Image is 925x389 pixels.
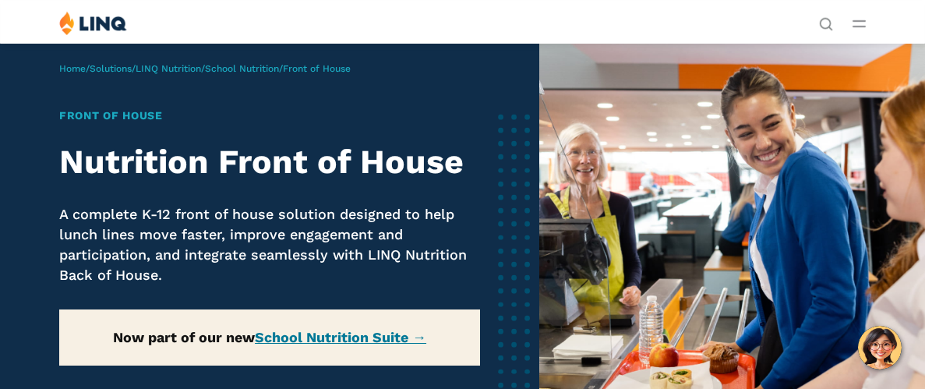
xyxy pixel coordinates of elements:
[59,63,351,74] span: / / / /
[59,11,127,35] img: LINQ | K‑12 Software
[255,329,426,345] a: School Nutrition Suite →
[819,16,833,30] button: Open Search Bar
[819,11,833,30] nav: Utility Navigation
[853,15,866,32] button: Open Main Menu
[136,63,201,74] a: LINQ Nutrition
[59,63,86,74] a: Home
[205,63,279,74] a: School Nutrition
[59,108,480,124] h1: Front of House
[858,326,902,370] button: Hello, have a question? Let’s chat.
[283,63,351,74] span: Front of House
[59,142,464,181] strong: Nutrition Front of House
[113,329,426,345] strong: Now part of our new
[90,63,132,74] a: Solutions
[59,204,480,285] p: A complete K-12 front of house solution designed to help lunch lines move faster, improve engagem...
